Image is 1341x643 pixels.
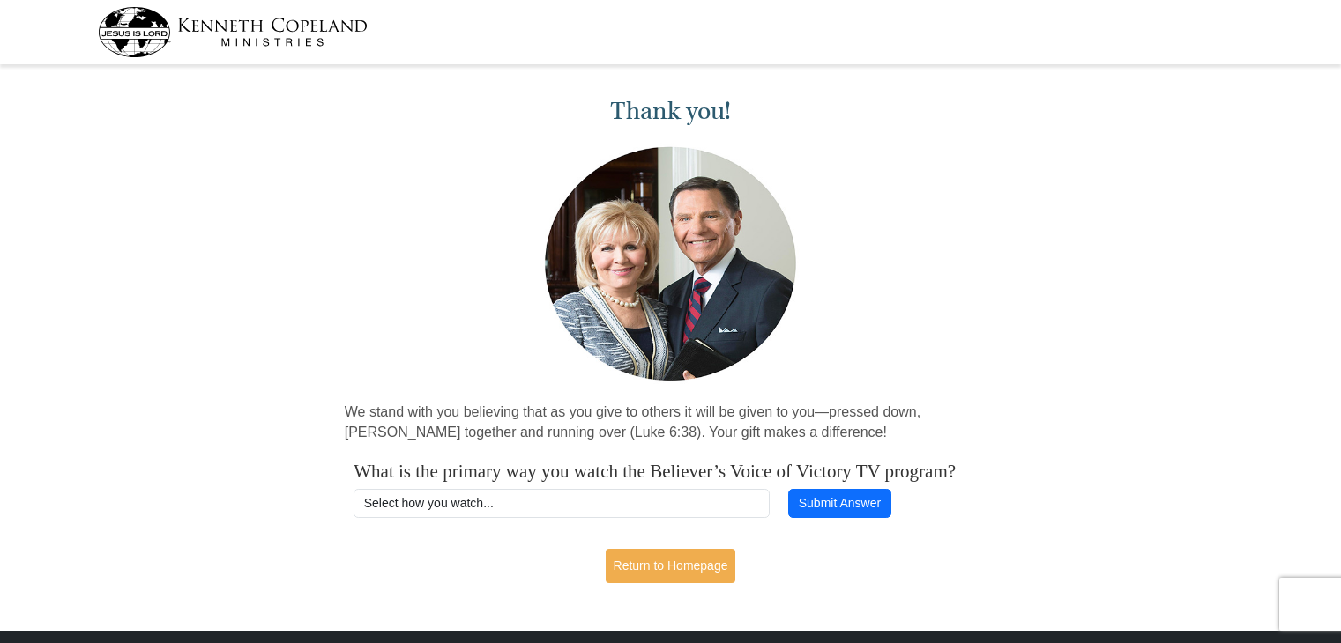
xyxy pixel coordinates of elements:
p: We stand with you believing that as you give to others it will be given to you—pressed down, [PER... [345,403,997,443]
img: Kenneth and Gloria [540,143,801,385]
h4: What is the primary way you watch the Believer’s Voice of Victory TV program? [354,461,987,483]
a: Return to Homepage [606,549,736,583]
img: kcm-header-logo.svg [98,7,368,57]
h1: Thank you! [345,97,997,126]
button: Submit Answer [788,489,890,519]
